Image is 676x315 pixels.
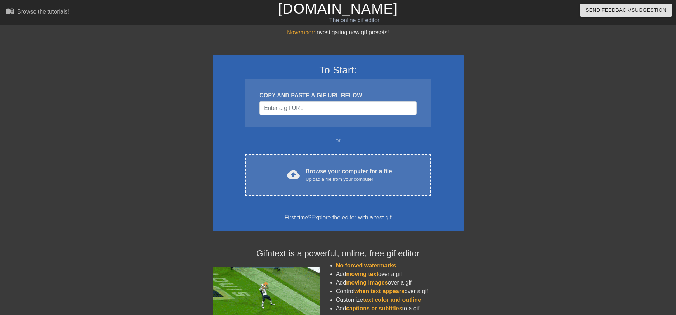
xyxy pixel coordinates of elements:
[336,287,464,296] li: Control over a gif
[259,101,416,115] input: Username
[346,280,388,286] span: moving images
[580,4,672,17] button: Send Feedback/Suggestion
[336,270,464,278] li: Add over a gif
[336,278,464,287] li: Add over a gif
[346,271,378,277] span: moving text
[213,267,320,315] img: football_small.gif
[213,28,464,37] div: Investigating new gif presets!
[287,168,300,181] span: cloud_upload
[306,167,392,183] div: Browse your computer for a file
[336,304,464,313] li: Add to a gif
[6,7,69,18] a: Browse the tutorials!
[17,9,69,15] div: Browse the tutorials!
[311,214,391,220] a: Explore the editor with a test gif
[346,305,402,311] span: captions or subtitles
[586,6,666,15] span: Send Feedback/Suggestion
[213,248,464,259] h4: Gifntext is a powerful, online, free gif editor
[363,297,421,303] span: text color and outline
[6,7,14,15] span: menu_book
[222,64,454,76] h3: To Start:
[306,176,392,183] div: Upload a file from your computer
[354,288,405,294] span: when text appears
[336,262,396,268] span: No forced watermarks
[222,213,454,222] div: First time?
[229,16,479,25] div: The online gif editor
[278,1,398,16] a: [DOMAIN_NAME]
[231,136,445,145] div: or
[336,296,464,304] li: Customize
[287,29,315,35] span: November:
[259,91,416,100] div: COPY AND PASTE A GIF URL BELOW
